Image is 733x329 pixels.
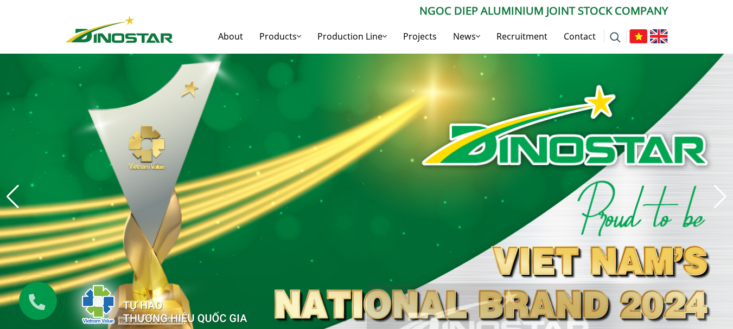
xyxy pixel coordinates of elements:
a: Contact [556,19,604,54]
a: Recruitment [488,19,556,54]
p: Ngoc Diep Aluminium Joint Stock Company [173,3,668,19]
a: Nhôm Dinostar [66,14,173,42]
img: Tiếng Việt [629,29,647,43]
img: English [650,29,668,43]
img: search [610,32,621,43]
a: Production Line [309,19,395,54]
div: Next slide [713,185,728,209]
a: About [210,19,251,54]
a: Products [251,19,309,54]
img: Nhôm Dinostar [66,16,173,43]
a: Projects [395,19,445,54]
div: Previous slide [5,185,20,209]
a: News [445,19,488,54]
